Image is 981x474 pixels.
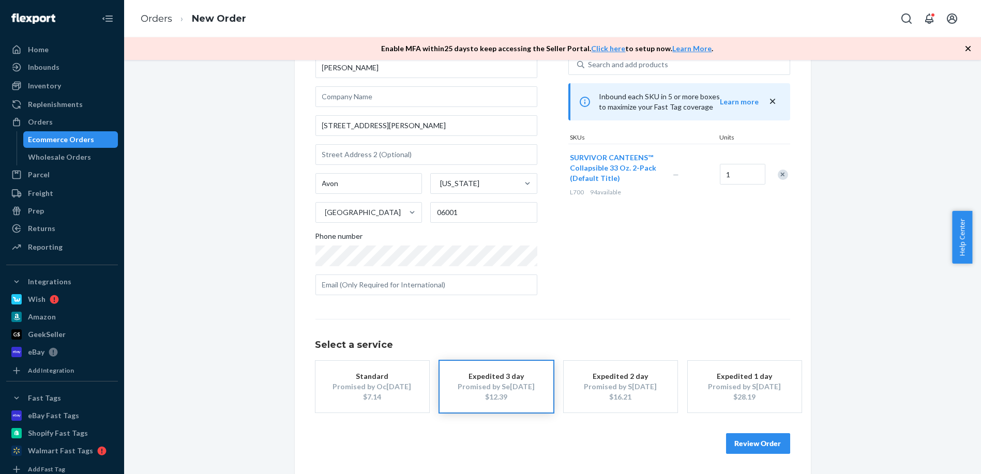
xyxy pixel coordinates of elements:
[97,8,118,29] button: Close Navigation
[6,220,118,237] a: Returns
[440,178,479,189] div: [US_STATE]
[315,361,429,412] button: StandardPromised by Oc[DATE]$7.14
[591,188,622,196] span: 94 available
[315,340,790,350] h1: Select a service
[455,392,538,402] div: $12.39
[28,312,56,322] div: Amazon
[455,371,538,381] div: Expedited 3 day
[6,326,118,343] a: GeekSeller
[28,465,65,473] div: Add Fast Tag
[23,149,118,165] a: Wholesale Orders
[28,117,53,127] div: Orders
[315,115,537,136] input: Street Address
[192,13,246,24] a: New Order
[28,188,53,198] div: Freight
[6,166,118,183] a: Parcel
[720,97,759,107] button: Learn more
[570,152,661,184] button: SURVIVOR CANTEENS™ Collapsible 33 Oz. 2-Pack (Default Title)
[28,206,44,216] div: Prep
[718,133,764,144] div: Units
[6,114,118,130] a: Orders
[315,144,537,165] input: Street Address 2 (Optional)
[28,294,46,304] div: Wish
[6,273,118,290] button: Integrations
[6,96,118,113] a: Replenishments
[767,96,778,107] button: close
[919,8,940,29] button: Open notifications
[315,86,537,107] input: Company Name
[579,381,662,392] div: Promised by S[DATE]
[688,361,802,412] button: Expedited 1 dayPromised by S[DATE]$28.19
[28,223,55,234] div: Returns
[28,393,61,403] div: Fast Tags
[315,173,422,194] input: City
[28,170,50,180] div: Parcel
[592,44,626,53] a: Click here
[28,152,92,162] div: Wholesale Orders
[579,371,662,381] div: Expedited 2 day
[331,381,414,392] div: Promised by Oc[DATE]
[28,134,95,145] div: Ecommerce Orders
[6,203,118,219] a: Prep
[28,81,61,91] div: Inventory
[6,364,118,377] a: Add Integration
[28,428,88,438] div: Shopify Fast Tags
[6,344,118,360] a: eBay
[6,309,118,325] a: Amazon
[430,202,537,223] input: ZIP Code
[28,242,63,252] div: Reporting
[28,366,74,375] div: Add Integration
[382,43,714,54] p: Enable MFA within 25 days to keep accessing the Seller Portal. to setup now. .
[455,381,538,392] div: Promised by Se[DATE]
[896,8,917,29] button: Open Search Box
[325,207,401,218] div: [GEOGRAPHIC_DATA]
[778,170,788,180] div: Remove Item
[6,407,118,424] a: eBay Fast Tags
[952,211,972,264] button: Help Center
[703,371,786,381] div: Expedited 1 day
[570,188,584,196] span: L700
[726,433,790,454] button: Review Order
[6,78,118,94] a: Inventory
[703,392,786,402] div: $28.19
[23,131,118,148] a: Ecommerce Orders
[28,99,83,110] div: Replenishments
[331,392,414,402] div: $7.14
[673,44,712,53] a: Learn More
[324,207,325,218] input: [GEOGRAPHIC_DATA]
[28,329,66,340] div: GeekSeller
[579,392,662,402] div: $16.21
[141,13,172,24] a: Orders
[703,381,786,392] div: Promised by S[DATE]
[6,41,118,58] a: Home
[6,291,118,308] a: Wish
[6,185,118,202] a: Freight
[28,62,59,72] div: Inbounds
[568,83,790,120] div: Inbound each SKU in 5 or more boxes to maximize your Fast Tag coverage
[673,170,680,179] span: —
[331,371,414,381] div: Standard
[564,361,677,412] button: Expedited 2 dayPromised by S[DATE]$16.21
[6,390,118,406] button: Fast Tags
[28,44,49,55] div: Home
[28,446,93,456] div: Walmart Fast Tags
[315,57,537,78] input: First & Last Name
[6,425,118,441] a: Shopify Fast Tags
[568,133,718,144] div: SKUs
[942,8,962,29] button: Open account menu
[570,153,657,182] span: SURVIVOR CANTEENS™ Collapsible 33 Oz. 2-Pack (Default Title)
[11,13,55,24] img: Flexport logo
[315,231,363,246] span: Phone number
[439,178,440,189] input: [US_STATE]
[315,274,537,295] input: Email (Only Required for International)
[28,277,71,287] div: Integrations
[6,442,118,459] a: Walmart Fast Tags
[6,59,118,75] a: Inbounds
[6,239,118,255] a: Reporting
[588,59,669,70] div: Search and add products
[720,164,765,185] input: Quantity
[440,361,553,412] button: Expedited 3 dayPromised by Se[DATE]$12.39
[132,4,254,34] ol: breadcrumbs
[28,347,44,357] div: eBay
